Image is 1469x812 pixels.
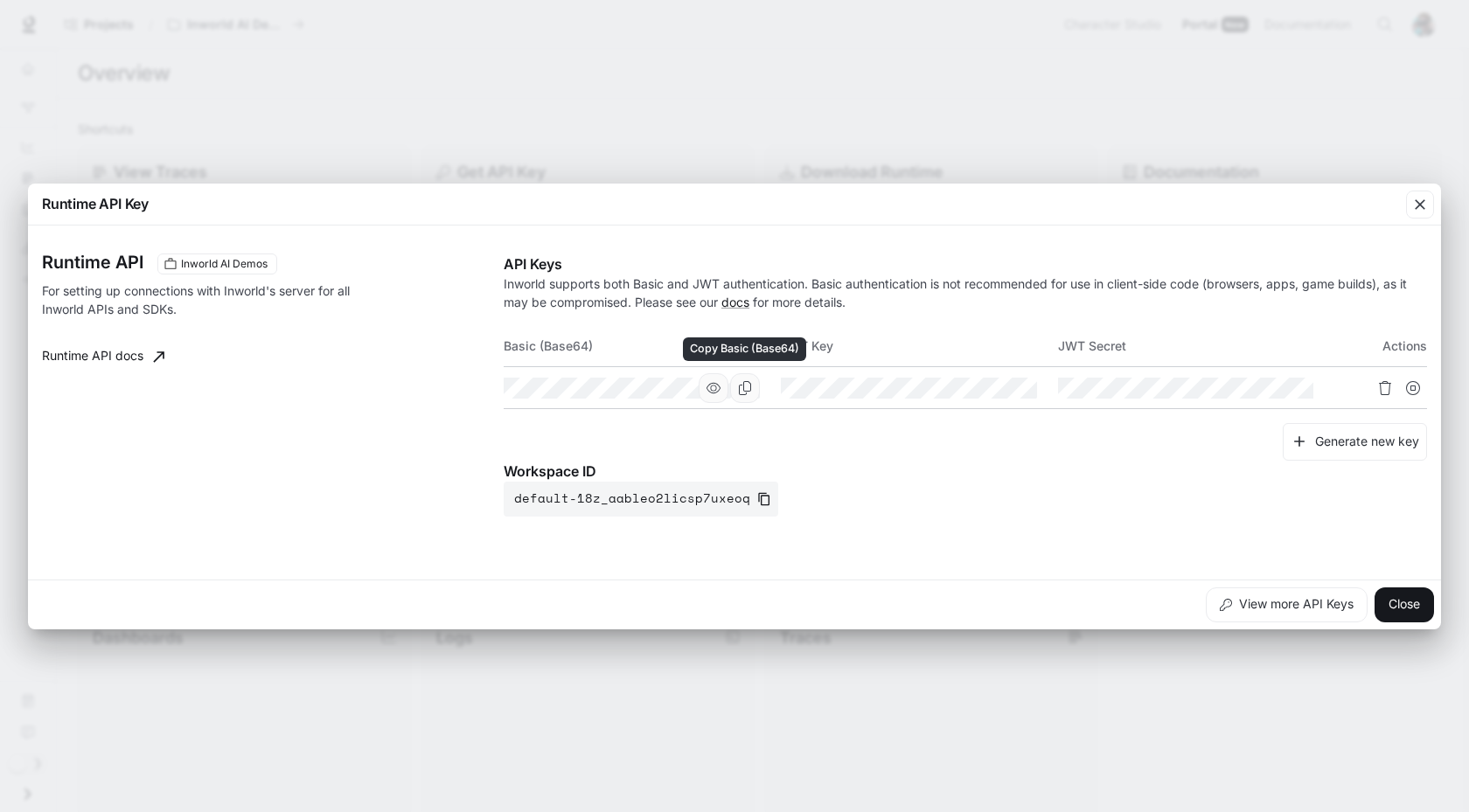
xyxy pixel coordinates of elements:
[1371,374,1399,402] button: Delete API key
[721,295,749,309] a: docs
[504,482,778,517] button: default-18z_aableo2licsp7uxeoq
[1283,423,1427,461] button: Generate new key
[1375,587,1434,622] button: Close
[42,281,378,318] p: For setting up connections with Inworld's server for all Inworld APIs and SDKs.
[1206,587,1368,622] button: View more API Keys
[42,253,143,271] h3: Runtime API
[1334,325,1427,367] th: Actions
[504,253,1427,274] p: API Keys
[1058,325,1335,367] th: JWT Secret
[504,274,1427,311] p: Inworld supports both Basic and JWT authentication. Basic authentication is not recommended for u...
[781,325,1058,367] th: JWT Key
[157,253,277,274] div: These keys will apply to your current workspace only
[174,256,275,272] span: Inworld AI Demos
[35,339,171,374] a: Runtime API docs
[730,373,760,403] button: Copy Basic (Base64)
[504,325,781,367] th: Basic (Base64)
[42,193,149,214] p: Runtime API Key
[1399,374,1427,402] button: Suspend API key
[504,461,1427,482] p: Workspace ID
[683,337,806,361] div: Copy Basic (Base64)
